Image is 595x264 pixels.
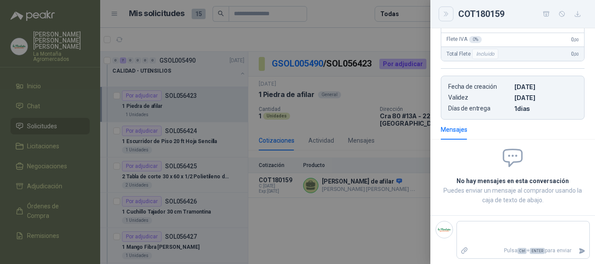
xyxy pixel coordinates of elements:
span: Flete IVA [446,36,482,43]
label: Adjuntar archivos [457,243,472,258]
p: [DATE] [514,94,577,101]
div: Mensajes [441,125,467,134]
span: ENTER [530,248,545,254]
span: ,00 [574,37,579,42]
p: Puedes enviar un mensaje al comprador usando la caja de texto de abajo. [441,186,585,205]
img: Company Logo [436,221,453,238]
div: 0 % [469,36,482,43]
p: 1 dias [514,105,577,112]
span: Ctrl [517,248,527,254]
div: COT180159 [458,7,585,21]
h2: No hay mensajes en esta conversación [441,176,585,186]
p: Validez [448,94,511,101]
p: Días de entrega [448,105,511,112]
span: Total Flete [446,49,500,59]
p: Fecha de creación [448,83,511,90]
button: Close [441,9,451,19]
span: ,00 [574,52,579,57]
p: Pulsa + para enviar [472,243,575,258]
span: 0 [571,37,579,43]
button: Enviar [575,243,589,258]
span: 0 [571,51,579,57]
p: [DATE] [514,83,577,90]
div: Incluido [472,49,498,59]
